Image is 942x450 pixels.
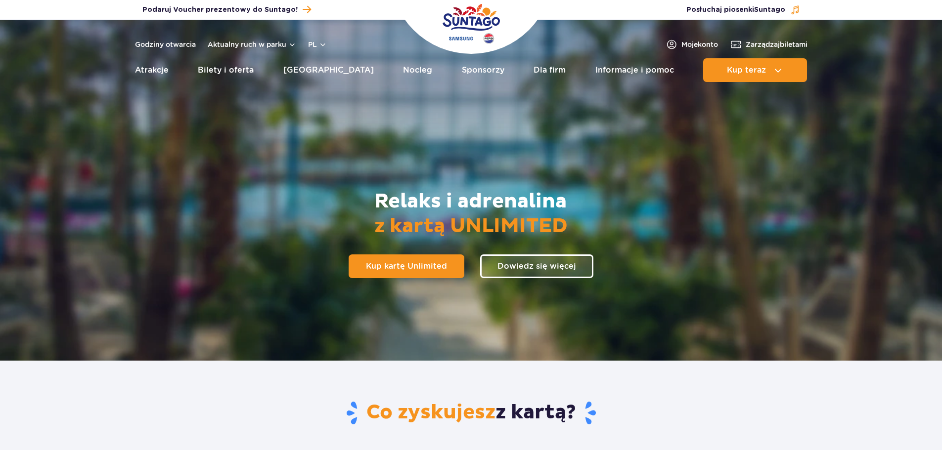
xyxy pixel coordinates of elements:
[686,5,785,15] span: Posłuchaj piosenki
[142,5,298,15] span: Podaruj Voucher prezentowy do Suntago!
[308,40,327,49] button: pl
[135,58,169,82] a: Atrakcje
[142,3,311,16] a: Podaruj Voucher prezentowy do Suntago!
[462,58,504,82] a: Sponsorzy
[403,58,432,82] a: Nocleg
[727,66,766,75] span: Kup teraz
[374,214,568,239] span: z kartą UNLIMITED
[283,58,374,82] a: [GEOGRAPHIC_DATA]
[181,400,761,426] h2: z kartą?
[746,40,807,49] span: Zarządzaj biletami
[480,254,593,278] a: Dowiedz się więcej
[754,6,785,13] span: Suntago
[703,58,807,82] button: Kup teraz
[374,189,568,239] h2: Relaks i adrenalina
[366,400,495,425] span: Co zyskujesz
[366,262,447,270] span: Kup kartę Unlimited
[681,40,718,49] span: Moje konto
[135,40,196,49] a: Godziny otwarcia
[730,39,807,50] a: Zarządzajbiletami
[534,58,566,82] a: Dla firm
[198,58,254,82] a: Bilety i oferta
[666,39,718,50] a: Mojekonto
[595,58,674,82] a: Informacje i pomoc
[349,254,464,278] a: Kup kartę Unlimited
[686,5,800,15] button: Posłuchaj piosenkiSuntago
[208,41,296,48] button: Aktualny ruch w parku
[497,262,576,270] span: Dowiedz się więcej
